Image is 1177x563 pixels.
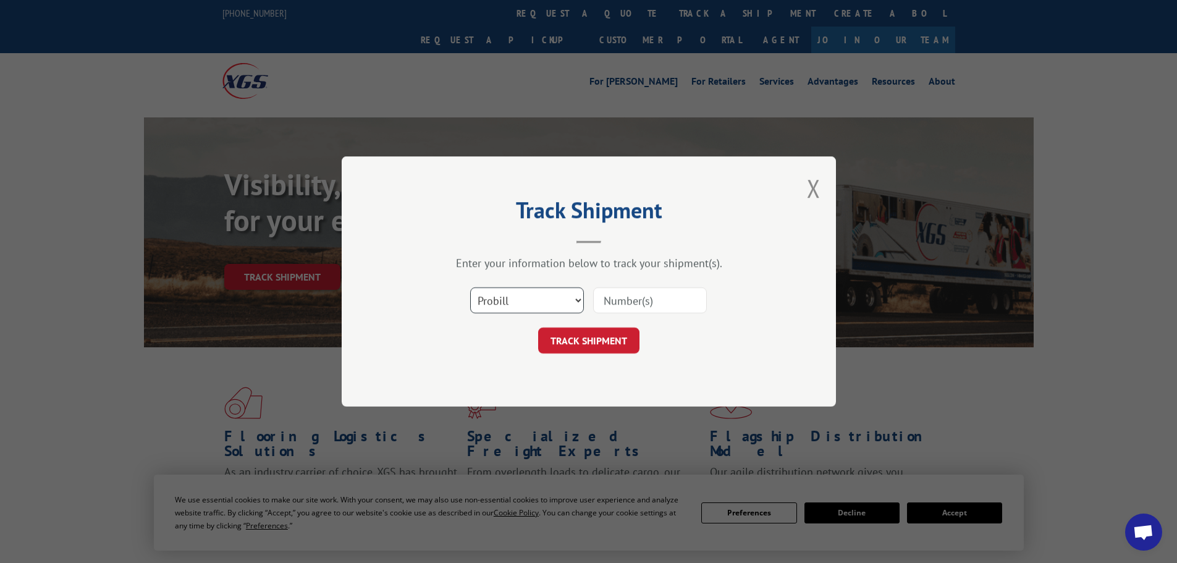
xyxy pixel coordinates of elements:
[403,201,774,225] h2: Track Shipment
[807,172,821,205] button: Close modal
[403,256,774,270] div: Enter your information below to track your shipment(s).
[593,287,707,313] input: Number(s)
[1125,514,1162,551] div: Open chat
[538,328,639,353] button: TRACK SHIPMENT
